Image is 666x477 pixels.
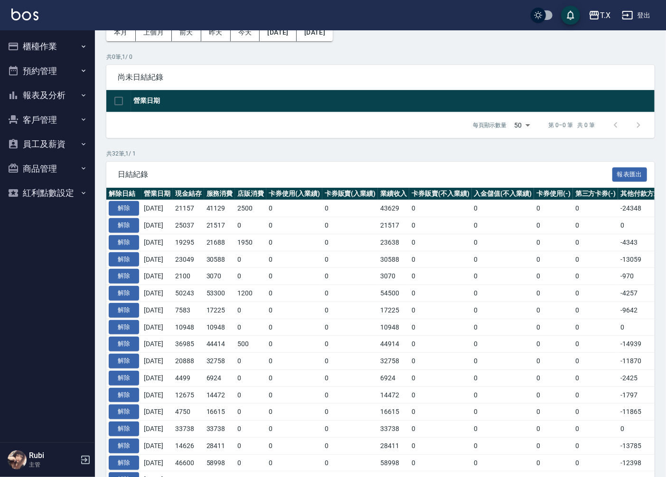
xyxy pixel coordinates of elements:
td: 0 [235,217,266,234]
td: 0 [266,353,322,370]
td: 0 [235,268,266,285]
a: 報表匯出 [612,169,647,178]
th: 入金儲值(不入業績) [472,188,535,200]
td: 0 [534,251,573,268]
td: 0 [573,200,619,217]
td: 16615 [378,404,409,421]
td: 21517 [378,217,409,234]
td: 0 [322,234,378,251]
td: 36985 [173,336,204,353]
td: 0 [322,421,378,438]
td: [DATE] [141,200,173,217]
td: 0 [235,454,266,471]
td: 0 [266,268,322,285]
td: 0 [322,386,378,404]
td: 0 [266,217,322,234]
td: 33738 [173,421,204,438]
td: 0 [472,404,535,421]
td: 32758 [204,353,235,370]
td: 0 [322,200,378,217]
button: 解除 [109,456,139,470]
td: 0 [534,268,573,285]
td: 0 [322,302,378,319]
td: 1200 [235,285,266,302]
td: 14472 [378,386,409,404]
td: 0 [534,336,573,353]
td: [DATE] [141,386,173,404]
td: [DATE] [141,285,173,302]
td: 0 [472,217,535,234]
button: 前天 [172,24,201,41]
td: 0 [534,369,573,386]
td: 0 [573,353,619,370]
button: 解除 [109,439,139,453]
td: 0 [472,302,535,319]
td: 0 [266,200,322,217]
td: 7583 [173,302,204,319]
th: 營業日期 [131,90,655,112]
td: 41129 [204,200,235,217]
td: 1950 [235,234,266,251]
td: 0 [409,251,472,268]
td: 20888 [173,353,204,370]
td: 0 [235,319,266,336]
td: 0 [266,454,322,471]
td: 17225 [204,302,235,319]
button: 解除 [109,404,139,419]
td: 32758 [378,353,409,370]
td: 46600 [173,454,204,471]
td: 0 [472,200,535,217]
button: 今天 [231,24,260,41]
td: 23049 [173,251,204,268]
button: 解除 [109,201,139,216]
button: 紅利點數設定 [4,181,91,205]
td: 500 [235,336,266,353]
td: 0 [266,369,322,386]
td: 0 [534,437,573,454]
td: 0 [409,421,472,438]
td: 0 [409,319,472,336]
td: 21688 [204,234,235,251]
td: [DATE] [141,369,173,386]
td: 0 [266,421,322,438]
h5: Rubi [29,451,77,460]
td: 0 [472,268,535,285]
td: 0 [322,336,378,353]
td: [DATE] [141,251,173,268]
td: 0 [409,302,472,319]
p: 主管 [29,460,77,469]
td: 0 [573,251,619,268]
td: 0 [266,285,322,302]
button: 解除 [109,269,139,284]
td: 0 [409,285,472,302]
td: 0 [235,386,266,404]
td: 0 [573,386,619,404]
td: 0 [322,404,378,421]
td: 0 [322,369,378,386]
button: 解除 [109,320,139,335]
td: 0 [235,421,266,438]
td: 28411 [378,437,409,454]
td: 0 [573,217,619,234]
td: 0 [534,353,573,370]
span: 日結紀錄 [118,170,612,179]
td: [DATE] [141,268,173,285]
td: 43629 [378,200,409,217]
td: 0 [472,234,535,251]
td: 33738 [204,421,235,438]
p: 共 32 筆, 1 / 1 [106,149,655,158]
th: 卡券使用(入業績) [266,188,322,200]
img: Logo [11,9,38,20]
td: 0 [322,353,378,370]
td: [DATE] [141,302,173,319]
td: 0 [472,353,535,370]
td: 0 [266,234,322,251]
td: [DATE] [141,234,173,251]
td: [DATE] [141,336,173,353]
td: [DATE] [141,353,173,370]
td: 0 [472,251,535,268]
td: 30588 [378,251,409,268]
td: 0 [534,217,573,234]
td: 0 [472,386,535,404]
td: 0 [534,421,573,438]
